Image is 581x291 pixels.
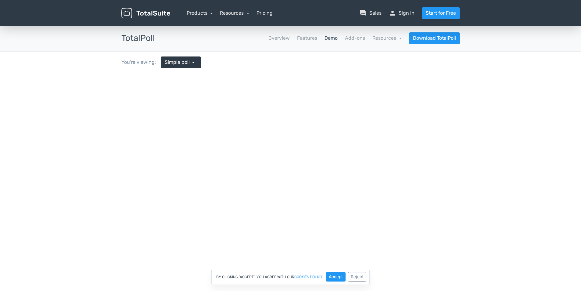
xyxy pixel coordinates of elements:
a: Features [297,35,317,42]
a: Resources [220,10,249,16]
a: Resources [372,35,402,41]
a: Add-ons [345,35,365,42]
a: Simple poll arrow_drop_down [161,56,201,68]
span: person [389,9,396,17]
a: Products [187,10,213,16]
a: Start for Free [422,7,460,19]
div: You're viewing: [121,59,161,66]
a: question_answerSales [360,9,382,17]
button: Reject [348,272,366,282]
span: arrow_drop_down [190,59,197,66]
img: TotalSuite for WordPress [121,8,170,19]
h3: TotalPoll [121,34,155,43]
a: Download TotalPoll [409,32,460,44]
a: personSign in [389,9,414,17]
button: Accept [326,272,346,282]
span: question_answer [360,9,367,17]
div: By clicking "Accept", you agree with our . [211,269,370,285]
a: Pricing [256,9,273,17]
a: Overview [268,35,290,42]
a: Demo [325,35,338,42]
a: cookies policy [294,275,323,279]
span: Simple poll [165,59,190,66]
